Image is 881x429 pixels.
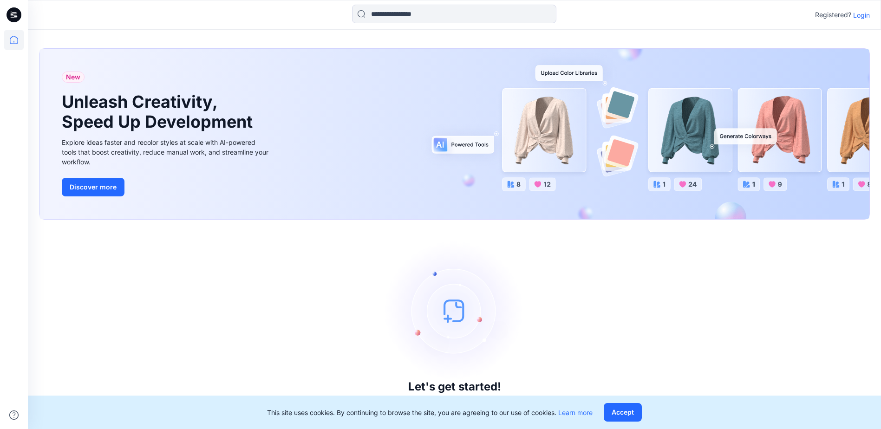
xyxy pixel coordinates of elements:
p: Registered? [815,9,851,20]
p: Login [853,10,870,20]
img: empty-state-image.svg [385,241,524,380]
button: Accept [604,403,642,422]
button: Discover more [62,178,124,196]
a: Discover more [62,178,271,196]
p: This site uses cookies. By continuing to browse the site, you are agreeing to our use of cookies. [267,408,593,417]
span: New [66,71,80,83]
h1: Unleash Creativity, Speed Up Development [62,92,257,132]
div: Explore ideas faster and recolor styles at scale with AI-powered tools that boost creativity, red... [62,137,271,167]
h3: Let's get started! [408,380,501,393]
a: Learn more [558,409,593,416]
